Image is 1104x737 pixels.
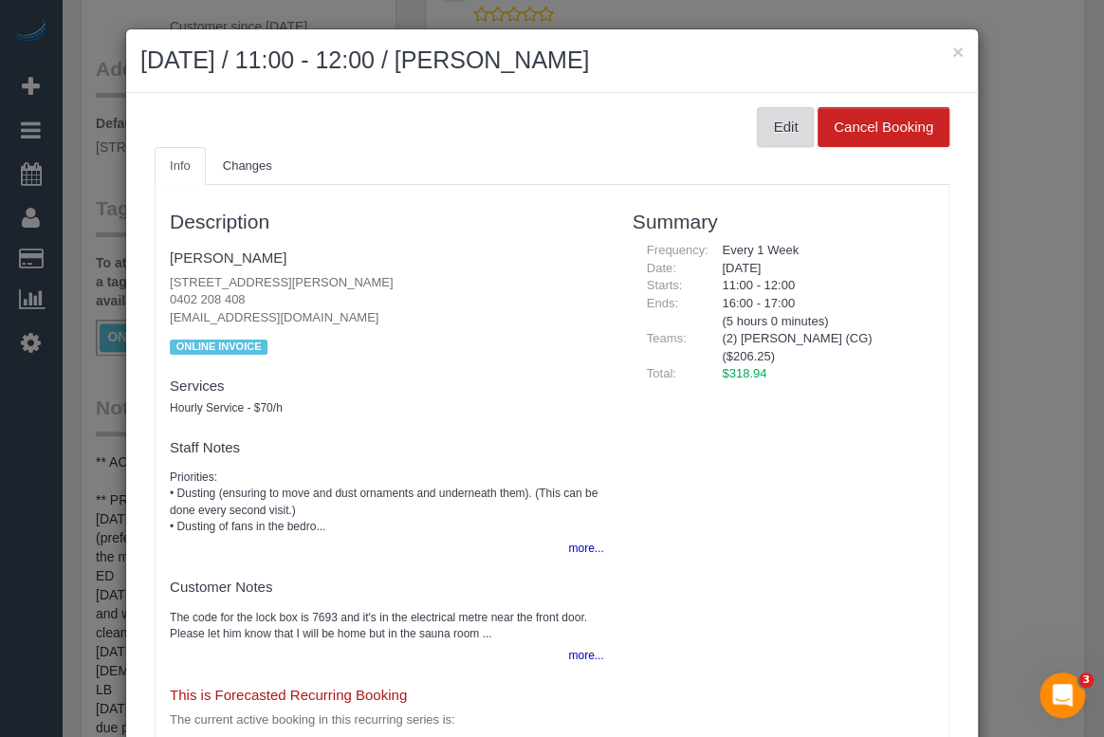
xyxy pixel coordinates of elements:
[647,366,676,380] span: Total:
[708,242,934,260] div: Every 1 Week
[170,340,267,355] span: ONLINE INVOICE
[170,249,286,266] a: [PERSON_NAME]
[557,535,603,562] button: more...
[140,44,964,78] h2: [DATE] / 11:00 - 12:00 / [PERSON_NAME]
[647,296,678,310] span: Ends:
[708,295,934,330] div: 16:00 - 17:00 (5 hours 0 minutes)
[170,158,191,173] span: Info
[170,211,604,232] h3: Description
[170,610,604,642] pre: The code for the lock box is 7693 and it's in the electrical metre near the front door. Please le...
[170,711,604,729] p: The current active booking in this recurring series is:
[1040,673,1085,718] iframe: Intercom live chat
[708,277,934,295] div: 11:00 - 12:00
[170,274,604,327] p: [STREET_ADDRESS][PERSON_NAME] 0402 208 408 [EMAIL_ADDRESS][DOMAIN_NAME]
[208,147,287,186] a: Changes
[155,147,206,186] a: Info
[557,642,603,670] button: more...
[170,440,604,456] h4: Staff Notes
[223,158,272,173] span: Changes
[722,330,920,365] li: (2) [PERSON_NAME] (CG) ($206.25)
[1078,673,1094,688] span: 3
[170,402,604,415] h5: Hourly Service - $70/h
[647,278,683,292] span: Starts:
[170,688,604,704] h4: This is Forecasted Recurring Booking
[647,261,676,275] span: Date:
[647,331,687,345] span: Teams:
[170,470,604,535] pre: Priorities: • Dusting (ensuring to move and dust ornaments and underneath them). (This can be don...
[647,243,708,257] span: Frequency:
[708,260,934,278] div: [DATE]
[722,366,766,380] span: $318.94
[818,107,949,147] button: Cancel Booking
[952,42,964,62] button: ×
[633,211,934,232] h3: Summary
[170,378,604,395] h4: Services
[170,580,604,596] h4: Customer Notes
[757,107,814,147] button: Edit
